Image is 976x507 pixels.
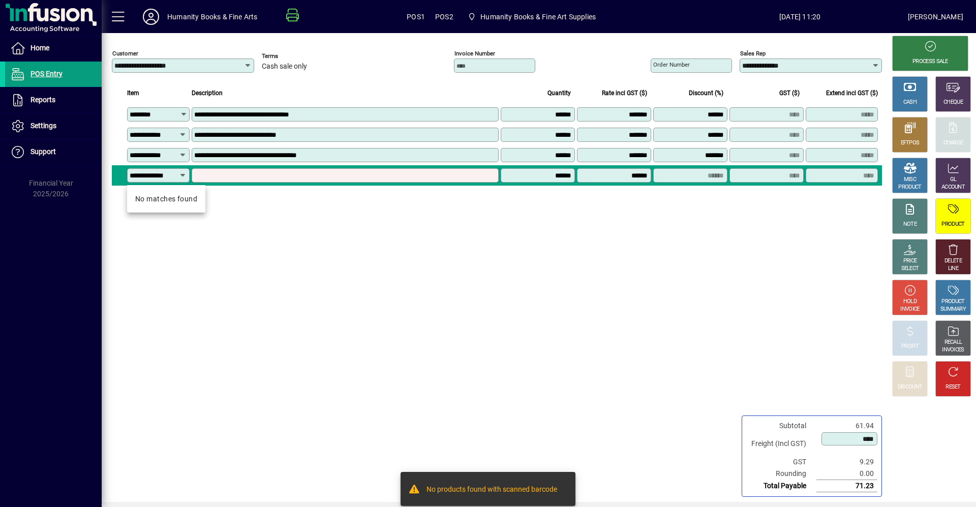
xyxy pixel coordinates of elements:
[547,87,571,99] span: Quantity
[903,221,917,228] div: NOTE
[5,113,102,139] a: Settings
[454,50,495,57] mat-label: Invoice number
[908,9,963,25] div: [PERSON_NAME]
[689,87,723,99] span: Discount (%)
[826,87,878,99] span: Extend incl GST ($)
[30,147,56,156] span: Support
[5,139,102,165] a: Support
[898,184,921,191] div: PRODUCT
[816,420,877,432] td: 61.94
[943,139,963,147] div: CHARGE
[480,9,596,25] span: Humanity Books & Fine Art Supplies
[746,468,816,480] td: Rounding
[746,480,816,492] td: Total Payable
[945,383,961,391] div: RESET
[900,306,919,313] div: INVOICE
[941,221,964,228] div: PRODUCT
[135,194,197,204] div: No matches found
[30,96,55,104] span: Reports
[904,176,916,184] div: MISC
[903,298,917,306] div: HOLD
[898,383,922,391] div: DISCOUNT
[901,139,920,147] div: EFTPOS
[192,87,223,99] span: Description
[901,343,919,350] div: PROFIT
[30,70,63,78] span: POS Entry
[167,9,258,25] div: Humanity Books & Fine Arts
[602,87,647,99] span: Rate incl GST ($)
[942,346,964,354] div: INVOICES
[653,61,690,68] mat-label: Order number
[816,468,877,480] td: 0.00
[746,456,816,468] td: GST
[5,87,102,113] a: Reports
[30,44,49,52] span: Home
[941,184,965,191] div: ACCOUNT
[740,50,766,57] mat-label: Sales rep
[746,432,816,456] td: Freight (Incl GST)
[692,9,908,25] span: [DATE] 11:20
[435,9,453,25] span: POS2
[903,99,917,106] div: CASH
[5,36,102,61] a: Home
[262,53,323,59] span: Terms
[944,257,962,265] div: DELETE
[464,8,600,26] span: Humanity Books & Fine Art Supplies
[816,456,877,468] td: 9.29
[943,99,963,106] div: CHEQUE
[941,298,964,306] div: PRODUCT
[948,265,958,273] div: LINE
[135,8,167,26] button: Profile
[944,339,962,346] div: RECALL
[912,58,948,66] div: PROCESS SALE
[746,420,816,432] td: Subtotal
[901,265,919,273] div: SELECT
[816,480,877,492] td: 71.23
[407,9,425,25] span: POS1
[903,257,917,265] div: PRICE
[426,484,557,496] div: No products found with scanned barcode
[262,63,307,71] span: Cash sale only
[950,176,957,184] div: GL
[112,50,138,57] mat-label: Customer
[30,122,56,130] span: Settings
[127,87,139,99] span: Item
[779,87,800,99] span: GST ($)
[127,189,205,208] mat-option: No matches found
[940,306,966,313] div: SUMMARY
